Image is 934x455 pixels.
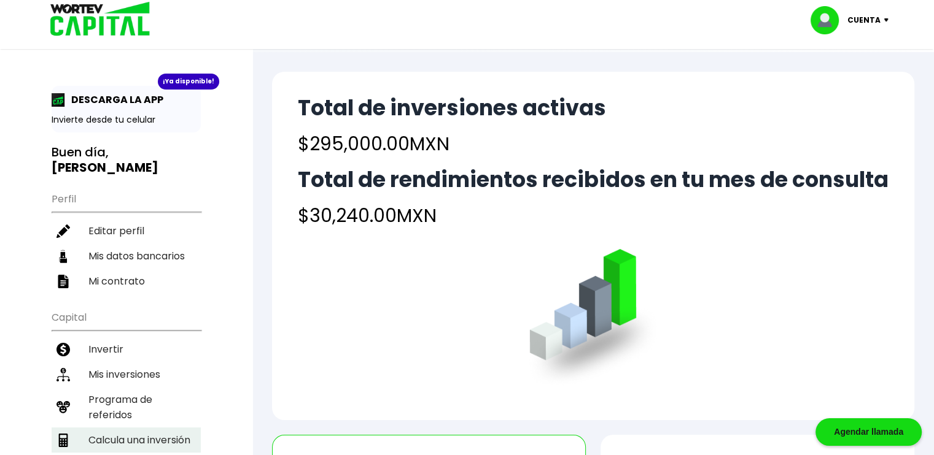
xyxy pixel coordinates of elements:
[52,387,201,427] a: Programa de referidos
[56,400,70,414] img: recomiendanos-icon.9b8e9327.svg
[56,434,70,447] img: calculadora-icon.17d418c4.svg
[52,93,65,107] img: app-icon
[298,96,606,120] h2: Total de inversiones activas
[811,6,847,34] img: profile-image
[298,202,889,229] h4: $30,240.00 MXN
[815,418,922,446] div: Agendar llamada
[52,362,201,387] a: Mis inversiones
[52,159,158,176] b: [PERSON_NAME]
[881,18,897,22] img: icon-down
[52,145,201,175] h3: Buen día,
[56,250,70,263] img: datos-icon.10cf9172.svg
[52,113,201,126] p: Invierte desde tu celular
[158,74,219,90] div: ¡Ya disponible!
[298,130,606,158] h4: $295,000.00 MXN
[56,368,70,381] img: inversiones-icon.6695dc30.svg
[52,337,201,362] a: Invertir
[52,218,201,243] a: Editar perfil
[52,243,201,269] a: Mis datos bancarios
[52,427,201,453] a: Calcula una inversión
[56,224,70,238] img: editar-icon.952d3147.svg
[524,249,663,388] img: grafica.516fef24.png
[56,343,70,356] img: invertir-icon.b3b967d7.svg
[298,167,889,192] h2: Total de rendimientos recibidos en tu mes de consulta
[65,92,163,107] p: DESCARGA LA APP
[847,11,881,29] p: Cuenta
[56,275,70,288] img: contrato-icon.f2db500c.svg
[52,269,201,294] a: Mi contrato
[52,185,201,294] ul: Perfil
